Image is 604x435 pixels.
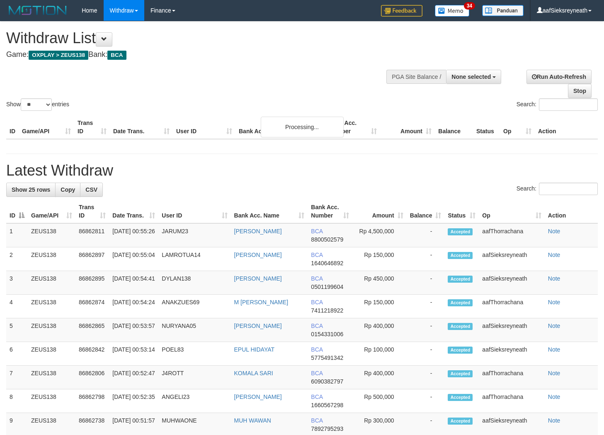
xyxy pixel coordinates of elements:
[407,200,445,223] th: Balance: activate to sort column ascending
[234,417,271,424] a: MUH WAWAN
[75,295,109,318] td: 86862874
[75,342,109,366] td: 86862842
[6,318,28,342] td: 5
[311,228,323,235] span: BCA
[448,418,473,425] span: Accepted
[109,200,158,223] th: Date Trans.: activate to sort column ascending
[29,51,88,60] span: OXPLAY > ZEUS138
[526,70,592,84] a: Run Auto-Refresh
[28,366,75,389] td: ZEUS138
[28,318,75,342] td: ZEUS138
[158,318,230,342] td: NURYANA05
[435,5,470,17] img: Button%20Memo.svg
[311,323,323,329] span: BCA
[548,299,560,305] a: Note
[535,115,598,139] th: Action
[158,271,230,295] td: DYLAN138
[448,323,473,330] span: Accepted
[545,200,598,223] th: Action
[234,299,289,305] a: M [PERSON_NAME]
[352,295,406,318] td: Rp 150,000
[28,247,75,271] td: ZEUS138
[407,247,445,271] td: -
[6,30,394,46] h1: Withdraw List
[234,252,282,258] a: [PERSON_NAME]
[311,307,343,314] span: Copy 7411218922 to clipboard
[6,162,598,179] h1: Latest Withdraw
[311,331,343,337] span: Copy 0154331006 to clipboard
[464,2,475,10] span: 34
[548,323,560,329] a: Note
[517,183,598,195] label: Search:
[6,389,28,413] td: 8
[107,51,126,60] span: BCA
[109,389,158,413] td: [DATE] 00:52:35
[19,115,74,139] th: Game/API
[234,393,282,400] a: [PERSON_NAME]
[75,200,109,223] th: Trans ID: activate to sort column ascending
[311,354,343,361] span: Copy 5775491342 to clipboard
[158,389,230,413] td: ANGELI23
[311,402,343,408] span: Copy 1660567298 to clipboard
[446,70,501,84] button: None selected
[311,299,323,305] span: BCA
[479,200,544,223] th: Op: activate to sort column ascending
[500,115,535,139] th: Op
[261,117,344,137] div: Processing...
[448,370,473,377] span: Accepted
[407,271,445,295] td: -
[6,342,28,366] td: 6
[6,183,56,197] a: Show 25 rows
[479,223,544,247] td: aafThorrachana
[479,271,544,295] td: aafSieksreyneath
[380,115,435,139] th: Amount
[548,346,560,353] a: Note
[308,200,352,223] th: Bank Acc. Number: activate to sort column ascending
[407,342,445,366] td: -
[539,98,598,111] input: Search:
[435,115,473,139] th: Balance
[75,366,109,389] td: 86862806
[311,346,323,353] span: BCA
[444,200,479,223] th: Status: activate to sort column ascending
[386,70,446,84] div: PGA Site Balance /
[6,366,28,389] td: 7
[109,295,158,318] td: [DATE] 00:54:24
[352,342,406,366] td: Rp 100,000
[448,252,473,259] span: Accepted
[473,115,500,139] th: Status
[6,51,394,59] h4: Game: Bank:
[407,318,445,342] td: -
[448,228,473,235] span: Accepted
[352,200,406,223] th: Amount: activate to sort column ascending
[352,247,406,271] td: Rp 150,000
[6,98,69,111] label: Show entries
[75,247,109,271] td: 86862897
[311,260,343,266] span: Copy 1640646892 to clipboard
[234,323,282,329] a: [PERSON_NAME]
[234,275,282,282] a: [PERSON_NAME]
[352,318,406,342] td: Rp 400,000
[311,417,323,424] span: BCA
[6,115,19,139] th: ID
[28,223,75,247] td: ZEUS138
[479,342,544,366] td: aafSieksreyneath
[6,223,28,247] td: 1
[407,389,445,413] td: -
[479,295,544,318] td: aafThorrachana
[352,271,406,295] td: Rp 450,000
[311,236,343,243] span: Copy 8800502579 to clipboard
[548,370,560,376] a: Note
[381,5,422,17] img: Feedback.jpg
[352,366,406,389] td: Rp 400,000
[479,366,544,389] td: aafThorrachana
[235,115,325,139] th: Bank Acc. Name
[158,295,230,318] td: ANAKZUES69
[6,4,69,17] img: MOTION_logo.png
[311,378,343,385] span: Copy 6090382797 to clipboard
[21,98,52,111] select: Showentries
[110,115,173,139] th: Date Trans.
[311,252,323,258] span: BCA
[311,393,323,400] span: BCA
[479,247,544,271] td: aafSieksreyneath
